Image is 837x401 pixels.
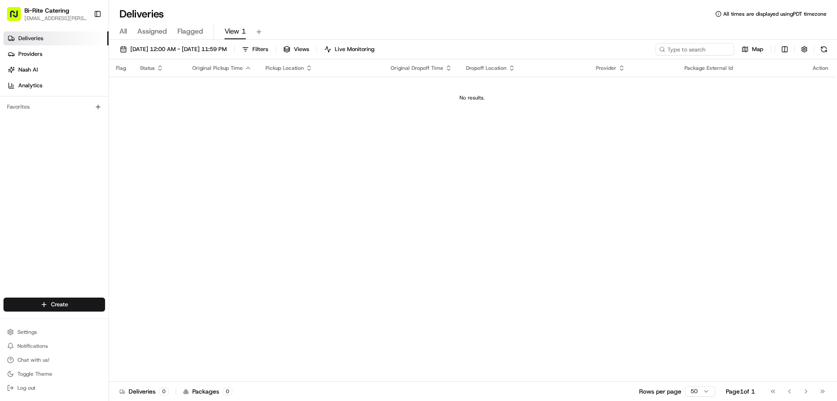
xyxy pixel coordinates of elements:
[119,7,164,21] h1: Deliveries
[684,65,733,72] span: Package External Id
[3,47,109,61] a: Providers
[3,298,105,312] button: Create
[223,387,232,395] div: 0
[320,43,378,55] button: Live Monitoring
[813,65,828,72] div: Action
[24,6,69,15] button: Bi-Rite Catering
[18,50,42,58] span: Providers
[17,329,37,336] span: Settings
[24,15,87,22] button: [EMAIL_ADDRESS][PERSON_NAME][DOMAIN_NAME]
[116,43,231,55] button: [DATE] 12:00 AM - [DATE] 11:59 PM
[596,65,616,72] span: Provider
[137,26,167,37] span: Assigned
[177,26,203,37] span: Flagged
[51,301,68,308] span: Create
[252,45,268,53] span: Filters
[159,387,169,395] div: 0
[818,43,830,55] button: Refresh
[119,26,127,37] span: All
[17,384,35,391] span: Log out
[723,10,827,17] span: All times are displayed using PDT timezone
[18,66,38,74] span: Nash AI
[656,43,734,55] input: Type to search
[238,43,272,55] button: Filters
[130,45,227,53] span: [DATE] 12:00 AM - [DATE] 11:59 PM
[116,65,126,72] span: Flag
[225,26,246,37] span: View 1
[335,45,374,53] span: Live Monitoring
[18,82,42,89] span: Analytics
[3,326,105,338] button: Settings
[3,63,109,77] a: Nash AI
[726,387,755,396] div: Page 1 of 1
[3,368,105,380] button: Toggle Theme
[752,45,763,53] span: Map
[3,340,105,352] button: Notifications
[183,387,232,396] div: Packages
[3,31,109,45] a: Deliveries
[3,354,105,366] button: Chat with us!
[112,94,832,101] div: No results.
[265,65,304,72] span: Pickup Location
[294,45,309,53] span: Views
[3,100,105,114] div: Favorites
[119,387,169,396] div: Deliveries
[3,3,90,24] button: Bi-Rite Catering[EMAIL_ADDRESS][PERSON_NAME][DOMAIN_NAME]
[391,65,443,72] span: Original Dropoff Time
[17,370,52,377] span: Toggle Theme
[738,43,767,55] button: Map
[192,65,243,72] span: Original Pickup Time
[279,43,313,55] button: Views
[17,356,49,363] span: Chat with us!
[3,382,105,394] button: Log out
[18,34,43,42] span: Deliveries
[140,65,155,72] span: Status
[466,65,507,72] span: Dropoff Location
[639,387,681,396] p: Rows per page
[17,343,48,350] span: Notifications
[3,79,109,93] a: Analytics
